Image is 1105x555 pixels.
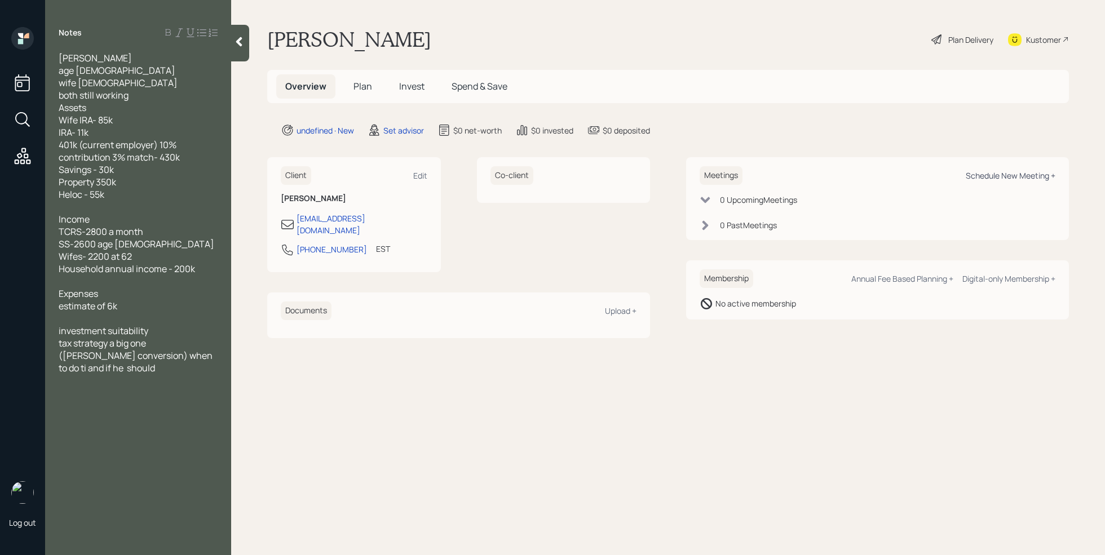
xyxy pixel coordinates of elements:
[59,225,143,238] span: TCRS-2800 a month
[297,243,367,255] div: [PHONE_NUMBER]
[715,298,796,309] div: No active membership
[59,52,132,64] span: [PERSON_NAME]
[59,188,104,201] span: Heloc - 55k
[59,89,129,101] span: both still working
[59,77,178,89] span: wife [DEMOGRAPHIC_DATA]
[59,64,175,77] span: age [DEMOGRAPHIC_DATA]
[281,166,311,185] h6: Client
[531,125,573,136] div: $0 invested
[297,212,427,236] div: [EMAIL_ADDRESS][DOMAIN_NAME]
[59,126,89,139] span: IRA- 11k
[383,125,424,136] div: Set advisor
[720,219,777,231] div: 0 Past Meeting s
[700,166,742,185] h6: Meetings
[59,238,214,250] span: SS-2600 age [DEMOGRAPHIC_DATA]
[281,301,331,320] h6: Documents
[59,139,180,163] span: 401k (current employer) 10% contribution 3% match- 430k
[285,80,326,92] span: Overview
[59,325,148,337] span: investment suitability
[9,517,36,528] div: Log out
[353,80,372,92] span: Plan
[603,125,650,136] div: $0 deposited
[59,213,90,225] span: Income
[59,176,116,188] span: Property 350k
[267,27,431,52] h1: [PERSON_NAME]
[948,34,993,46] div: Plan Delivery
[700,269,753,288] h6: Membership
[1026,34,1061,46] div: Kustomer
[281,194,427,203] h6: [PERSON_NAME]
[966,170,1055,181] div: Schedule New Meeting +
[453,125,502,136] div: $0 net-worth
[399,80,425,92] span: Invest
[490,166,533,185] h6: Co-client
[376,243,390,255] div: EST
[59,101,86,114] span: Assets
[11,481,34,504] img: retirable_logo.png
[297,125,354,136] div: undefined · New
[59,300,117,312] span: estimate of 6k
[720,194,797,206] div: 0 Upcoming Meeting s
[59,114,113,126] span: Wife IRA- 85k
[962,273,1055,284] div: Digital-only Membership +
[59,287,98,300] span: Expenses
[59,163,114,176] span: Savings - 30k
[59,27,82,38] label: Notes
[605,305,637,316] div: Upload +
[59,337,214,374] span: tax strategy a big one ([PERSON_NAME] conversion) when to do ti and if he should
[59,263,195,275] span: Household annual income - 200k
[851,273,953,284] div: Annual Fee Based Planning +
[413,170,427,181] div: Edit
[452,80,507,92] span: Spend & Save
[59,250,132,263] span: Wifes- 2200 at 62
